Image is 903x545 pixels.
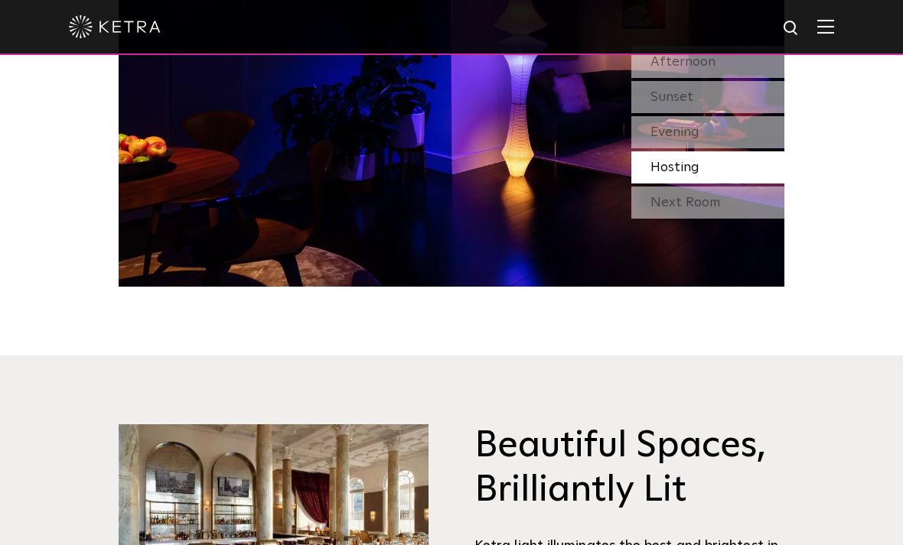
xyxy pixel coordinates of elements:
div: Next Room [631,187,784,219]
h3: Beautiful Spaces, Brilliantly Lit [474,424,784,512]
span: Evening [650,125,699,139]
img: Hamburger%20Nav.svg [817,19,834,34]
img: search icon [782,19,801,38]
span: Afternoon [650,55,716,69]
span: Sunset [650,90,693,104]
img: ketra-logo-2019-white [69,15,161,38]
span: Hosting [650,161,699,174]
